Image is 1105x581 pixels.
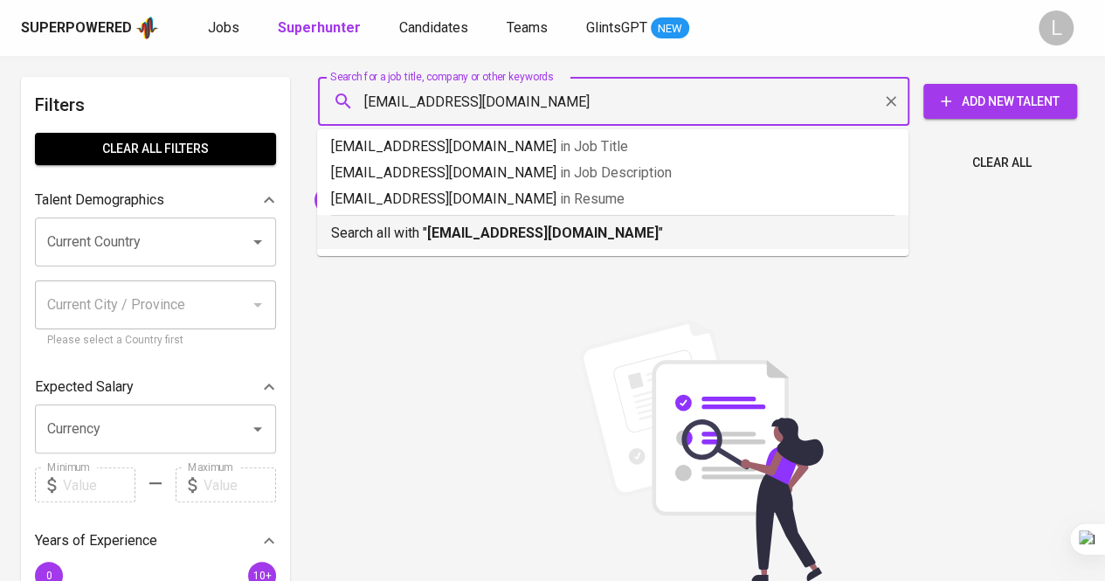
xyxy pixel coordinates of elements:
div: Talent Demographics [35,183,276,218]
b: [EMAIL_ADDRESS][DOMAIN_NAME] [427,225,659,241]
div: Years of Experience [35,523,276,558]
span: Teams [507,19,548,36]
a: Teams [507,17,551,39]
button: Clear [879,89,903,114]
button: Clear All filters [35,133,276,165]
a: GlintsGPT NEW [586,17,689,39]
span: in Resume [560,190,625,207]
span: Add New Talent [937,91,1063,113]
img: app logo [135,15,159,41]
div: [EMAIL_ADDRESS][DOMAIN_NAME] [314,186,535,214]
span: NEW [651,20,689,38]
span: Jobs [208,19,239,36]
b: Superhunter [278,19,361,36]
button: Clear All [965,147,1039,179]
div: Superpowered [21,18,132,38]
p: [EMAIL_ADDRESS][DOMAIN_NAME] [331,189,894,210]
span: GlintsGPT [586,19,647,36]
p: Talent Demographics [35,190,164,211]
button: Open [245,230,270,254]
a: Jobs [208,17,243,39]
span: in Job Description [560,164,672,181]
a: Superhunter [278,17,364,39]
p: Expected Salary [35,377,134,398]
p: [EMAIL_ADDRESS][DOMAIN_NAME] [331,136,894,157]
div: L [1039,10,1074,45]
button: Add New Talent [923,84,1077,119]
span: Candidates [399,19,468,36]
p: Search all with " " [331,223,894,244]
a: Candidates [399,17,472,39]
a: Superpoweredapp logo [21,15,159,41]
h6: Filters [35,91,276,119]
p: Please select a Country first [47,332,264,349]
p: Years of Experience [35,530,157,551]
span: in Job Title [560,138,628,155]
input: Value [63,467,135,502]
span: Clear All filters [49,138,262,160]
input: Value [204,467,276,502]
p: [EMAIL_ADDRESS][DOMAIN_NAME] [331,163,894,183]
span: Clear All [972,152,1032,174]
div: Expected Salary [35,370,276,405]
span: [EMAIL_ADDRESS][DOMAIN_NAME] [314,191,517,208]
button: Open [245,417,270,441]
